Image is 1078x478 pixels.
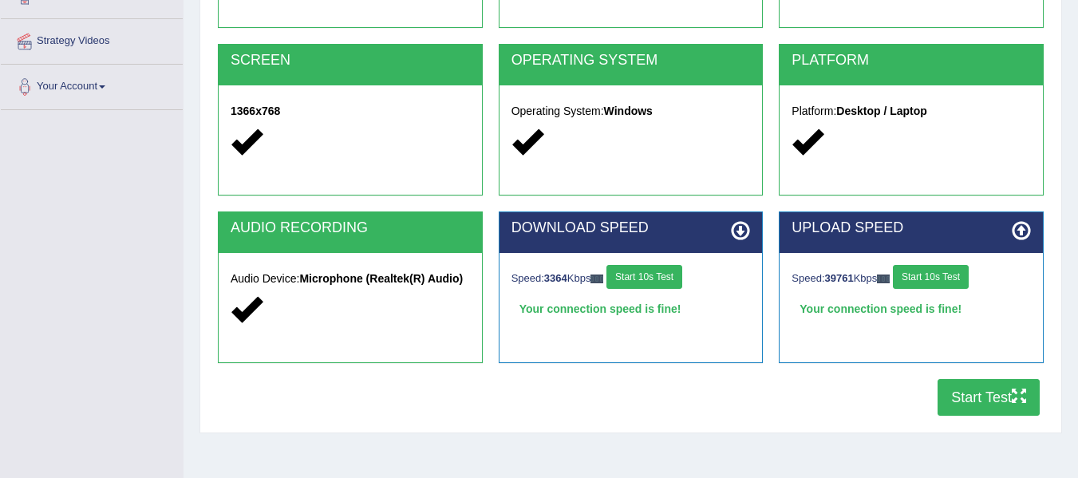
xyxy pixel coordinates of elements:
[877,275,890,283] img: ajax-loader-fb-connection.gif
[606,265,682,289] button: Start 10s Test
[792,53,1031,69] h2: PLATFORM
[825,272,854,284] strong: 39761
[590,275,603,283] img: ajax-loader-fb-connection.gif
[511,53,751,69] h2: OPERATING SYSTEM
[511,297,751,321] div: Your connection speed is fine!
[511,105,751,117] h5: Operating System:
[792,220,1031,236] h2: UPLOAD SPEED
[544,272,567,284] strong: 3364
[792,297,1031,321] div: Your connection speed is fine!
[231,53,470,69] h2: SCREEN
[511,265,751,293] div: Speed: Kbps
[938,379,1040,416] button: Start Test
[893,265,969,289] button: Start 10s Test
[604,105,653,117] strong: Windows
[231,273,470,285] h5: Audio Device:
[299,272,463,285] strong: Microphone (Realtek(R) Audio)
[836,105,927,117] strong: Desktop / Laptop
[792,105,1031,117] h5: Platform:
[231,220,470,236] h2: AUDIO RECORDING
[231,105,280,117] strong: 1366x768
[511,220,751,236] h2: DOWNLOAD SPEED
[1,65,183,105] a: Your Account
[1,19,183,59] a: Strategy Videos
[792,265,1031,293] div: Speed: Kbps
